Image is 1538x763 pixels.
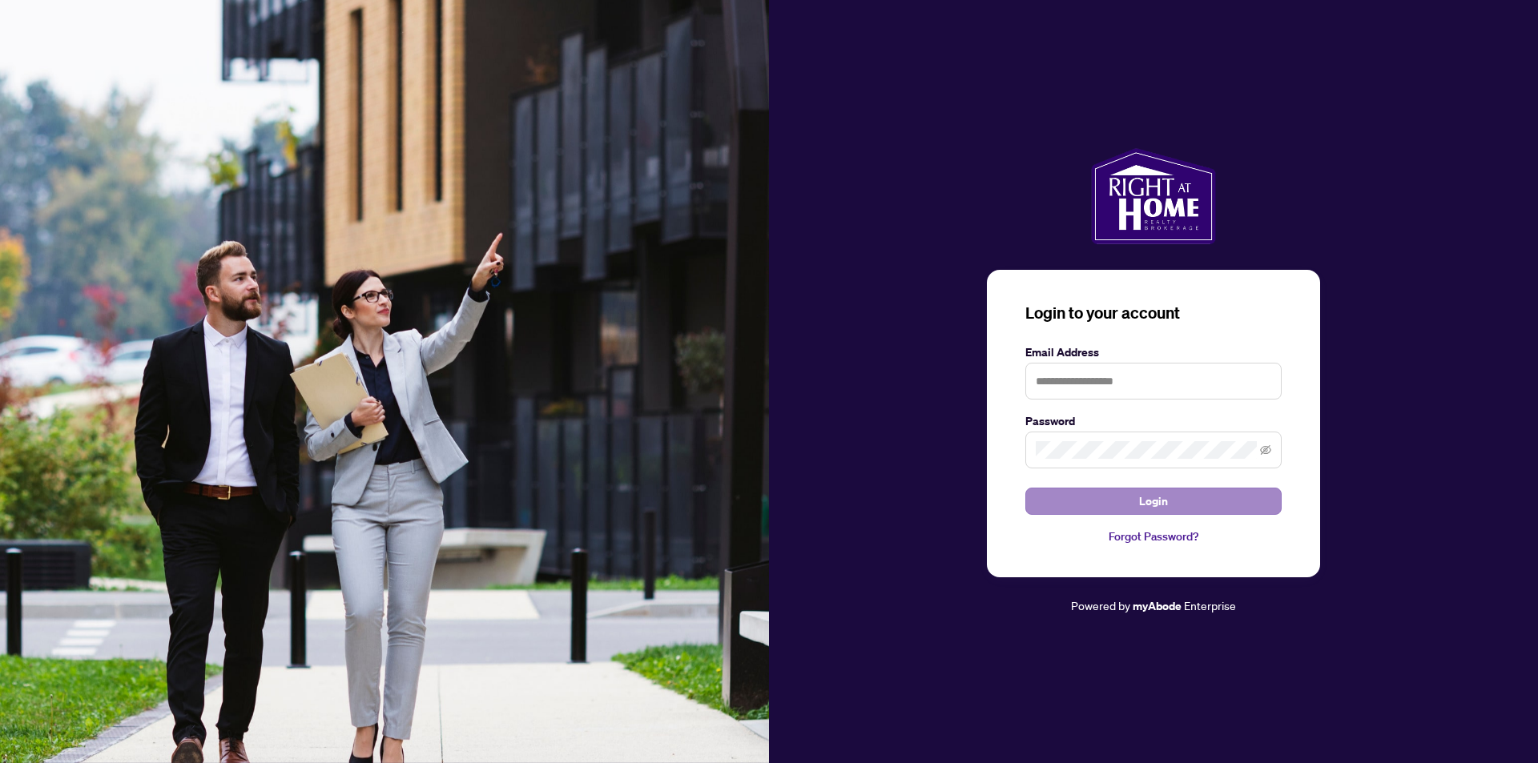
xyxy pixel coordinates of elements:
a: Forgot Password? [1025,528,1282,545]
img: ma-logo [1091,148,1215,244]
label: Email Address [1025,343,1282,361]
a: myAbode [1133,597,1182,615]
h3: Login to your account [1025,302,1282,324]
button: Login [1025,488,1282,515]
span: Enterprise [1184,598,1236,612]
span: Login [1139,488,1168,514]
label: Password [1025,412,1282,430]
span: eye-invisible [1260,444,1271,456]
span: Powered by [1071,598,1130,612]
